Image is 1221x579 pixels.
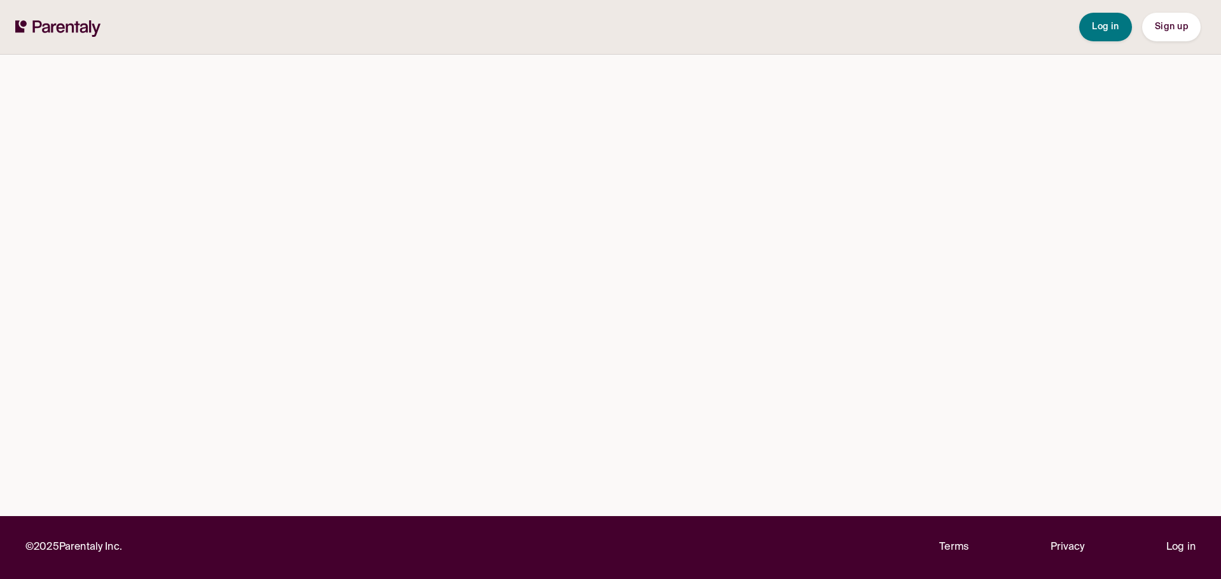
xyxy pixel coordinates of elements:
a: Privacy [1051,539,1085,556]
a: Log in [1166,539,1196,556]
a: Terms [939,539,969,556]
p: © 2025 Parentaly Inc. [25,539,122,556]
span: Sign up [1155,22,1188,31]
span: Log in [1092,22,1119,31]
button: Sign up [1142,13,1201,41]
button: Log in [1079,13,1132,41]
